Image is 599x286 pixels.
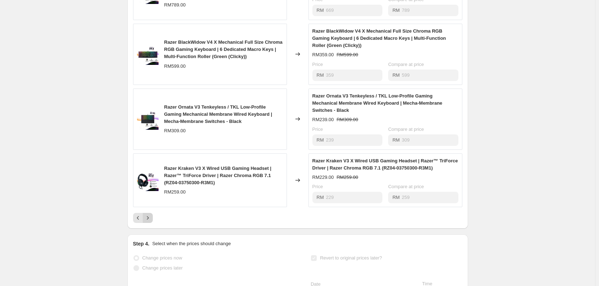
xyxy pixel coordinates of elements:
[317,137,324,143] span: RM
[164,63,186,69] span: RM599.00
[312,117,334,122] span: RM239.00
[312,28,446,48] span: Razer BlackWidow V4 X Mechanical Full Size Chroma RGB Gaming Keyboard | 6 Dedicated Macro Keys | ...
[317,8,324,13] span: RM
[164,104,272,124] span: Razer Ornata V3 Tenkeyless / TKL Low-Profile Gaming Mechanical Membrane Wired Keyboard | Mecha-Me...
[164,189,186,195] span: RM259.00
[336,175,358,180] span: RM259.00
[142,255,182,261] span: Change prices now
[312,184,323,189] span: Price
[392,72,400,78] span: RM
[312,52,334,57] span: RM359.00
[312,62,323,67] span: Price
[312,158,458,171] span: Razer Kraken V3 X Wired USB Gaming Headset | Razer™ TriForce Driver | Razer Chroma RGB 7.1 (RZ04-...
[317,195,324,200] span: RM
[164,128,186,133] span: RM309.00
[312,93,443,113] span: Razer Ornata V3 Tenkeyless / TKL Low-Profile Gaming Mechanical Membrane Wired Keyboard | Mecha-Me...
[336,117,358,122] span: RM309.00
[336,52,358,57] span: RM599.00
[133,240,150,247] h2: Step 4.
[392,8,400,13] span: RM
[317,72,324,78] span: RM
[312,175,334,180] span: RM229.00
[164,2,186,8] span: RM789.00
[137,108,159,130] img: shopify_52e8b5ab-0309-4ff8-a2d6-d50339ede5c3_80x.jpg
[133,213,143,223] button: Previous
[133,213,153,223] nav: Pagination
[143,213,153,223] button: Next
[392,195,400,200] span: RM
[388,184,424,189] span: Compare at price
[137,43,159,65] img: V4_X_MAIN_COVER_80x.jpg
[152,240,231,247] p: Select when the prices should change
[164,166,272,185] span: Razer Kraken V3 X Wired USB Gaming Headset | Razer™ TriForce Driver | Razer Chroma RGB 7.1 (RZ04-...
[142,265,183,271] span: Change prices later
[388,127,424,132] span: Compare at price
[392,137,400,143] span: RM
[388,62,424,67] span: Compare at price
[137,170,159,191] img: SHOPIFY_bdb43e56-1f0d-4f0b-a0f2-3f96282a03a8_80x.jpg
[312,127,323,132] span: Price
[320,255,382,261] span: Revert to original prices later?
[164,39,283,59] span: Razer BlackWidow V4 X Mechanical Full Size Chroma RGB Gaming Keyboard | 6 Dedicated Macro Keys | ...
